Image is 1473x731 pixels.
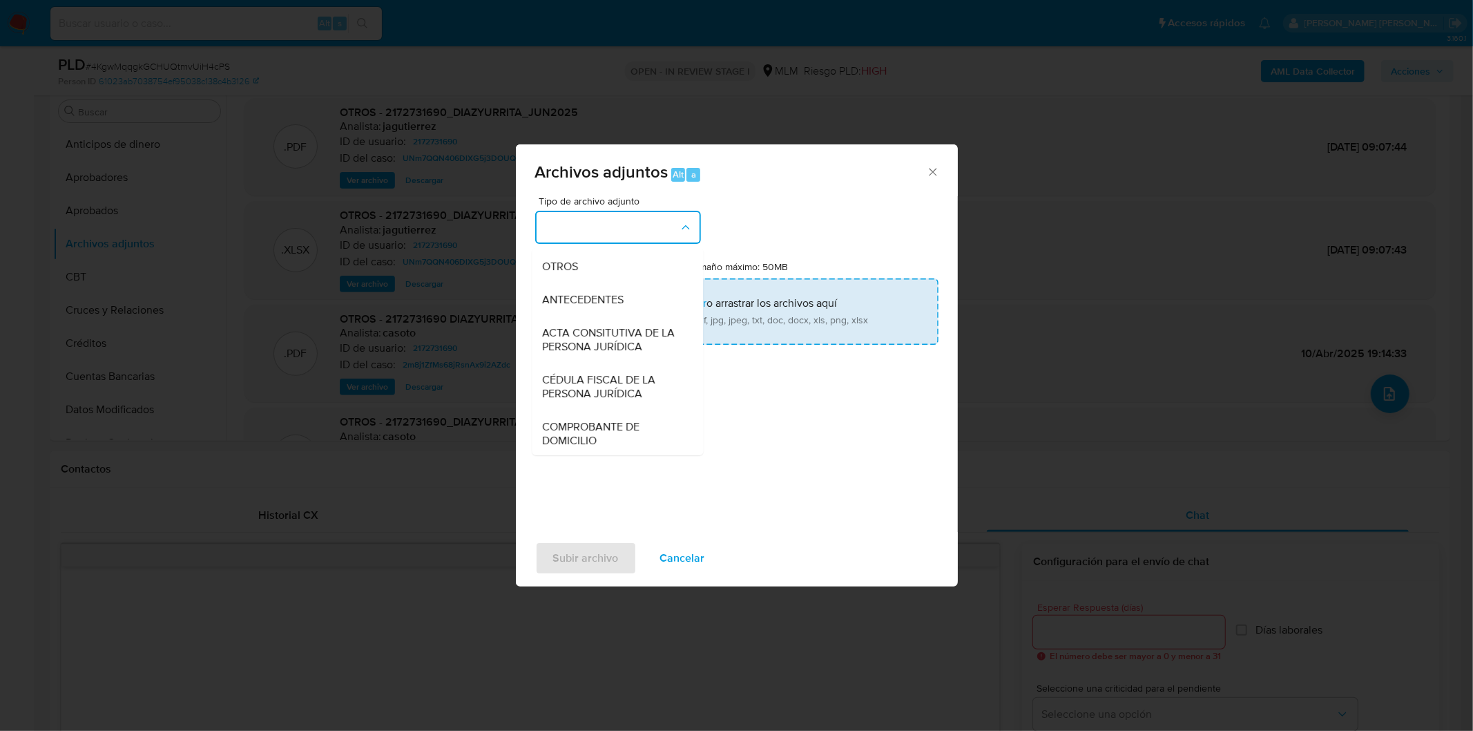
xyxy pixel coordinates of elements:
span: Tipo de archivo adjunto [539,196,704,206]
span: Cancelar [660,543,705,573]
span: OTROS [543,259,579,273]
label: Tamaño máximo: 50MB [689,260,788,273]
span: Archivos adjuntos [535,160,668,184]
span: Alt [673,168,684,181]
span: ANTECEDENTES [543,292,624,306]
span: ACTA CONSITUTIVA DE LA PERSONA JURÍDICA [543,325,684,353]
span: a [691,168,696,181]
button: Cancelar [642,542,723,575]
button: Cerrar [926,165,938,178]
span: CÉDULA FISCAL DE LA PERSONA JURÍDICA [543,372,684,400]
span: COMPROBANTE DE DOMICILIO [543,419,684,447]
